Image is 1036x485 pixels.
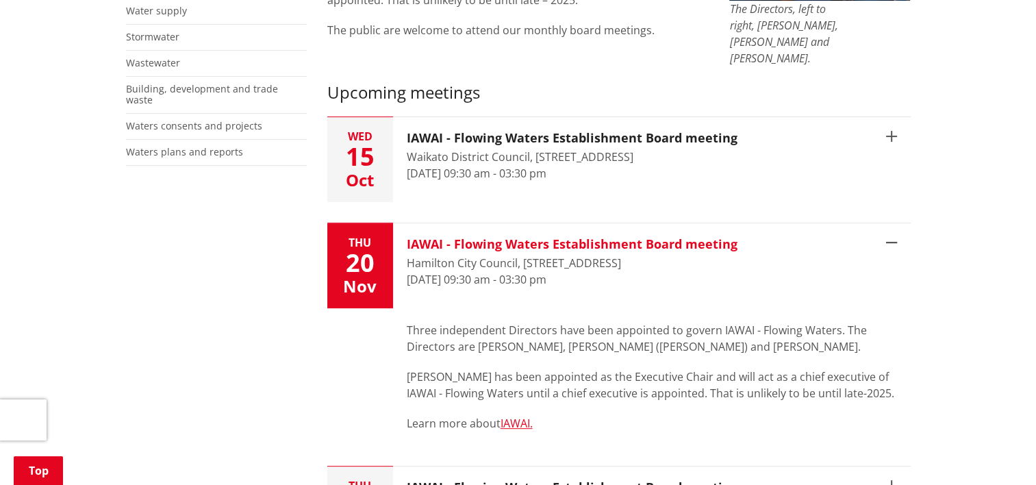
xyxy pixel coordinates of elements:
[327,237,393,248] div: Thu
[407,166,546,181] time: [DATE] 09:30 am - 03:30 pm
[327,172,393,188] div: Oct
[407,369,911,401] p: [PERSON_NAME] has been appointed as the Executive Chair and will act as a chief executive of IAWA...
[126,30,179,43] a: Stormwater
[407,131,737,146] h3: IAWAI - Flowing Waters Establishment Board meeting
[327,145,393,169] div: 15
[407,322,911,355] p: Three independent Directors have been appointed to govern IAWAI - Flowing Waters. The Directors a...
[14,456,63,485] a: Top
[407,237,737,252] h3: IAWAI - Flowing Waters Establishment Board meeting
[327,131,393,142] div: Wed
[126,82,278,107] a: Building, development and trade waste
[407,415,911,432] p: Learn more about
[407,255,737,271] div: Hamilton City Council, [STREET_ADDRESS]
[327,83,911,103] h3: Upcoming meetings
[407,149,737,165] div: Waikato District Council, [STREET_ADDRESS]
[126,4,187,17] a: Water supply
[973,427,1022,477] iframe: Messenger Launcher
[327,223,911,308] button: Thu 20 Nov IAWAI - Flowing Waters Establishment Board meeting Hamilton City Council, [STREET_ADDR...
[729,1,837,66] em: The Directors, left to right, [PERSON_NAME], [PERSON_NAME] and [PERSON_NAME].
[327,22,709,38] p: The public are welcome to attend our monthly board meetings.
[126,145,243,158] a: Waters plans and reports
[126,119,262,132] a: Waters consents and projects
[126,56,180,69] a: Wastewater
[501,416,533,431] a: IAWAI.
[327,117,911,202] button: Wed 15 Oct IAWAI - Flowing Waters Establishment Board meeting Waikato District Council, [STREET_A...
[407,272,546,287] time: [DATE] 09:30 am - 03:30 pm
[327,278,393,295] div: Nov
[327,251,393,275] div: 20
